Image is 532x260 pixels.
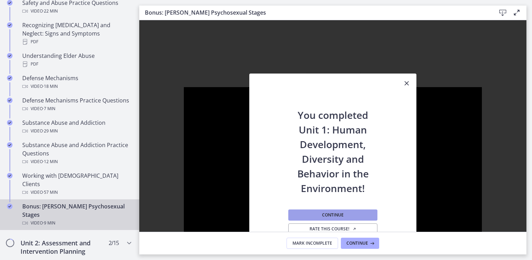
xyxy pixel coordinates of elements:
[341,238,379,249] button: Continue
[352,227,357,231] i: Opens in a new window
[322,212,344,218] span: Continue
[145,8,485,17] h3: Bonus: [PERSON_NAME] Psychosexual Stages
[287,238,338,249] button: Mark Incomplete
[22,202,131,227] div: Bonus: [PERSON_NAME] Psychosexual Stages
[43,82,58,91] span: · 18 min
[21,239,105,255] h2: Unit 2: Assessment and Intervention Planning
[292,240,332,246] span: Mark Incomplete
[22,118,131,135] div: Substance Abuse and Addiction
[43,105,55,113] span: · 7 min
[22,105,131,113] div: Video
[43,127,58,135] span: · 29 min
[7,120,13,125] i: Completed
[109,239,119,247] span: 2 / 15
[288,223,377,235] a: Rate this course! Opens in a new window
[7,53,13,59] i: Completed
[7,173,13,178] i: Completed
[43,158,58,166] span: · 12 min
[346,240,368,246] span: Continue
[7,142,13,148] i: Completed
[22,60,131,68] div: PDF
[43,219,55,227] span: · 9 min
[7,22,13,28] i: Completed
[22,158,131,166] div: Video
[22,52,131,68] div: Understanding Elder Abuse
[7,98,13,103] i: Completed
[287,94,379,196] h2: You completed Unit 1: Human Development, Diversity and Behavior in the Environment!
[22,74,131,91] div: Defense Mechanisms
[22,127,131,135] div: Video
[22,219,131,227] div: Video
[22,96,131,113] div: Defense Mechanisms Practice Questions
[310,226,357,232] span: Rate this course!
[22,171,131,197] div: Working with [DEMOGRAPHIC_DATA] Clients
[22,188,131,197] div: Video
[43,7,58,15] span: · 22 min
[22,82,131,91] div: Video
[43,188,58,197] span: · 57 min
[7,75,13,81] i: Completed
[22,141,131,166] div: Substance Abuse and Addiction Practice Questions
[397,74,416,94] button: Close
[7,204,13,209] i: Completed
[288,209,377,221] button: Continue
[22,7,131,15] div: Video
[22,21,131,46] div: Recognizing [MEDICAL_DATA] and Neglect: Signs and Symptoms
[22,38,131,46] div: PDF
